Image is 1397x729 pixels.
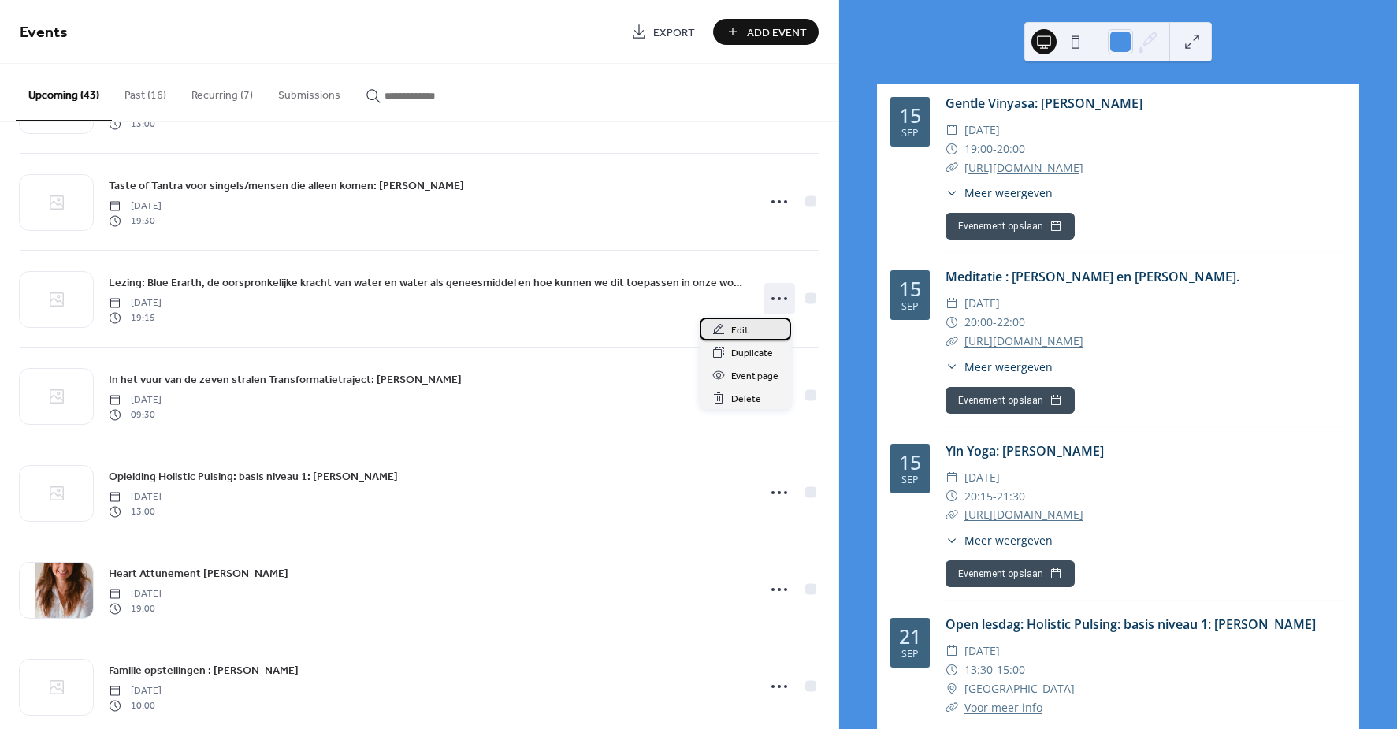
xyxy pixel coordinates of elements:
[109,564,288,582] a: Heart Attunement [PERSON_NAME]
[109,177,464,195] a: Taste of Tantra voor singels/mensen die alleen komen: [PERSON_NAME]
[964,313,993,332] span: 20:00
[946,505,958,524] div: ​
[946,532,1053,549] button: ​Meer weergeven
[964,294,1000,313] span: [DATE]
[109,663,299,679] span: Familie opstellingen : [PERSON_NAME]
[997,487,1025,506] span: 21:30
[109,601,162,616] span: 19:00
[946,332,958,351] div: ​
[946,184,1053,201] button: ​Meer weergeven
[109,214,162,228] span: 19:30
[964,660,993,679] span: 13:30
[619,19,707,45] a: Export
[109,504,162,519] span: 13:00
[946,268,1239,285] a: Meditatie : [PERSON_NAME] en [PERSON_NAME].
[109,178,464,195] span: Taste of Tantra voor singels/mensen die alleen komen: [PERSON_NAME]
[653,24,695,41] span: Export
[946,560,1075,587] button: Evenement opslaan
[964,184,1053,201] span: Meer weergeven
[899,279,921,299] div: 15
[997,139,1025,158] span: 20:00
[713,19,819,45] button: Add Event
[946,139,958,158] div: ​
[901,649,919,660] div: sep
[731,391,761,407] span: Delete
[731,368,778,385] span: Event page
[109,490,162,504] span: [DATE]
[993,487,997,506] span: -
[16,64,112,121] button: Upcoming (43)
[964,507,1083,522] a: [URL][DOMAIN_NAME]
[964,679,1075,698] span: [GEOGRAPHIC_DATA]
[899,106,921,125] div: 15
[109,684,162,698] span: [DATE]
[946,442,1104,459] a: Yin Yoga: [PERSON_NAME]
[109,393,162,407] span: [DATE]
[946,213,1075,240] button: Evenement opslaan
[109,467,398,485] a: Opleiding Holistic Pulsing: basis niveau 1: [PERSON_NAME]
[109,587,162,601] span: [DATE]
[109,117,162,131] span: 13:00
[946,642,958,660] div: ​
[109,273,747,292] a: Lezing: Blue Erarth, de oorspronkelijke kracht van water en water als geneesmiddel en hoe kunnen ...
[112,64,179,120] button: Past (16)
[901,128,919,139] div: sep
[946,313,958,332] div: ​
[109,296,162,311] span: [DATE]
[731,345,773,362] span: Duplicate
[109,407,162,422] span: 09:30
[946,387,1075,414] button: Evenement opslaan
[109,370,462,389] a: In het vuur van de zeven stralen Transformatietraject: [PERSON_NAME]
[747,24,807,41] span: Add Event
[964,359,1053,375] span: Meer weergeven
[946,95,1142,112] a: Gentle Vinyasa: [PERSON_NAME]
[109,469,398,485] span: Opleiding Holistic Pulsing: basis niveau 1: [PERSON_NAME]
[993,660,997,679] span: -
[109,661,299,679] a: Familie opstellingen : [PERSON_NAME]
[946,158,958,177] div: ​
[109,311,162,325] span: 19:15
[946,487,958,506] div: ​
[901,475,919,485] div: sep
[946,468,958,487] div: ​
[109,275,747,292] span: Lezing: Blue Erarth, de oorspronkelijke kracht van water en water als geneesmiddel en hoe kunnen ...
[946,616,1316,633] a: Open lesdag: Holistic Pulsing: basis niveau 1: [PERSON_NAME]
[946,698,958,717] div: ​
[997,660,1025,679] span: 15:00
[964,487,993,506] span: 20:15
[946,679,958,698] div: ​
[964,139,993,158] span: 19:00
[964,333,1083,348] a: [URL][DOMAIN_NAME]
[964,121,1000,139] span: [DATE]
[946,532,958,549] div: ​
[109,199,162,214] span: [DATE]
[964,700,1042,715] a: Voor meer info
[993,139,997,158] span: -
[946,294,958,313] div: ​
[179,64,266,120] button: Recurring (7)
[109,698,162,712] span: 10:00
[964,642,1000,660] span: [DATE]
[946,660,958,679] div: ​
[946,359,1053,375] button: ​Meer weergeven
[964,468,1000,487] span: [DATE]
[109,566,288,582] span: Heart Attunement [PERSON_NAME]
[964,532,1053,549] span: Meer weergeven
[20,17,68,48] span: Events
[899,452,921,472] div: 15
[964,160,1083,175] a: [URL][DOMAIN_NAME]
[901,302,919,312] div: sep
[109,372,462,389] span: In het vuur van de zeven stralen Transformatietraject: [PERSON_NAME]
[946,184,958,201] div: ​
[266,64,353,120] button: Submissions
[946,121,958,139] div: ​
[993,313,997,332] span: -
[899,627,921,646] div: 21
[946,359,958,375] div: ​
[731,322,749,339] span: Edit
[997,313,1025,332] span: 22:00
